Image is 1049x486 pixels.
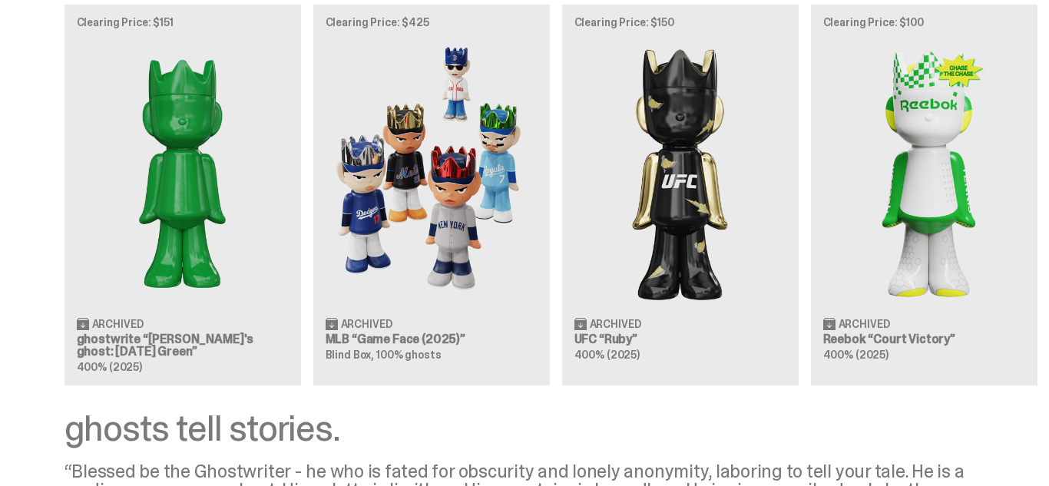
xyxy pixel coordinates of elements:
img: Schrödinger's ghost: Sunday Green [77,40,289,305]
h3: MLB “Game Face (2025)” [326,333,538,345]
p: Clearing Price: $100 [823,17,1035,28]
span: 400% (2025) [77,360,142,374]
h3: Reebok “Court Victory” [823,333,1035,345]
img: Ruby [574,40,786,305]
span: 100% ghosts [376,348,441,362]
p: Clearing Price: $150 [574,17,786,28]
span: Archived [839,319,890,329]
a: Clearing Price: $425 Game Face (2025) Archived [313,5,550,385]
a: Clearing Price: $100 Court Victory Archived [811,5,1047,385]
span: 400% (2025) [574,348,640,362]
span: 400% (2025) [823,348,889,362]
span: Archived [341,319,392,329]
span: Blind Box, [326,348,375,362]
p: Clearing Price: $151 [77,17,289,28]
img: Court Victory [823,40,1035,305]
a: Clearing Price: $151 Schrödinger's ghost: Sunday Green Archived [65,5,301,385]
a: Clearing Price: $150 Ruby Archived [562,5,799,385]
span: Archived [92,319,144,329]
div: ghosts tell stories. [65,410,974,447]
img: Game Face (2025) [326,40,538,305]
p: Clearing Price: $425 [326,17,538,28]
h3: ghostwrite “[PERSON_NAME]'s ghost: [DATE] Green” [77,333,289,358]
span: Archived [590,319,641,329]
h3: UFC “Ruby” [574,333,786,345]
